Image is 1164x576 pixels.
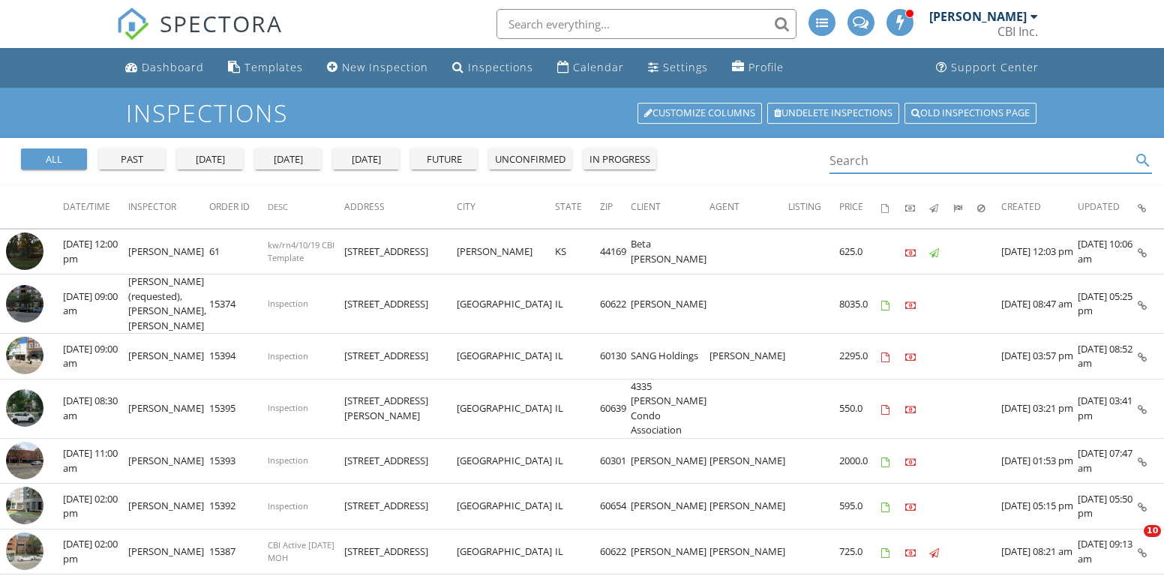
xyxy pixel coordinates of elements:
[457,529,555,574] td: [GEOGRAPHIC_DATA]
[637,103,762,124] a: Customize Columns
[631,529,709,574] td: [PERSON_NAME]
[209,229,268,274] td: 61
[573,60,624,74] div: Calendar
[839,334,881,379] td: 2295.0
[631,186,709,228] th: Client: Not sorted.
[63,529,128,574] td: [DATE] 02:00 pm
[709,200,739,213] span: Agent
[63,229,128,274] td: [DATE] 12:00 pm
[555,484,600,529] td: IL
[128,334,209,379] td: [PERSON_NAME]
[1001,438,1078,484] td: [DATE] 01:53 pm
[555,229,600,274] td: KS
[600,186,631,228] th: Zip: Not sorted.
[126,100,1038,126] h1: Inspections
[839,438,881,484] td: 2000.0
[333,148,399,169] button: [DATE]
[663,60,708,74] div: Settings
[222,54,309,82] a: Templates
[767,103,899,124] a: Undelete inspections
[748,60,784,74] div: Profile
[342,60,428,74] div: New Inspection
[555,334,600,379] td: IL
[881,186,905,228] th: Agreements signed: Not sorted.
[457,200,475,213] span: City
[457,484,555,529] td: [GEOGRAPHIC_DATA]
[268,539,334,563] span: CBI Active [DATE] MOH
[600,379,631,438] td: 60639
[631,334,709,379] td: SANG Holdings
[99,148,165,169] button: past
[457,229,555,274] td: [PERSON_NAME]
[6,442,43,479] img: streetview
[709,484,788,529] td: [PERSON_NAME]
[951,60,1039,74] div: Support Center
[709,529,788,574] td: [PERSON_NAME]
[6,337,43,374] img: streetview
[600,274,631,334] td: 60622
[457,379,555,438] td: [GEOGRAPHIC_DATA]
[1078,200,1120,213] span: Updated
[209,379,268,438] td: 15395
[1078,379,1138,438] td: [DATE] 03:41 pm
[6,487,43,524] img: streetview
[1001,274,1078,334] td: [DATE] 08:47 am
[1078,229,1138,274] td: [DATE] 10:06 am
[6,389,43,427] img: streetview
[344,334,457,379] td: [STREET_ADDRESS]
[446,54,539,82] a: Inspections
[268,350,308,361] span: Inspection
[142,60,204,74] div: Dashboard
[63,186,128,228] th: Date/Time: Not sorted.
[839,274,881,334] td: 8035.0
[600,438,631,484] td: 60301
[119,54,210,82] a: Dashboard
[244,60,303,74] div: Templates
[209,529,268,574] td: 15387
[6,532,43,570] img: streetview
[339,152,393,167] div: [DATE]
[1078,438,1138,484] td: [DATE] 07:47 am
[344,438,457,484] td: [STREET_ADDRESS]
[631,200,661,213] span: Client
[177,148,243,169] button: [DATE]
[1078,334,1138,379] td: [DATE] 08:52 am
[128,484,209,529] td: [PERSON_NAME]
[209,200,250,213] span: Order ID
[600,334,631,379] td: 60130
[128,229,209,274] td: [PERSON_NAME]
[839,186,881,228] th: Price: Not sorted.
[128,438,209,484] td: [PERSON_NAME]
[709,438,788,484] td: [PERSON_NAME]
[1001,186,1078,228] th: Created: Not sorted.
[1001,229,1078,274] td: [DATE] 12:03 pm
[268,239,334,263] span: kw/rn4/10/19 CBI Template
[116,20,283,52] a: SPECTORA
[600,484,631,529] td: 60654
[411,148,477,169] button: future
[1001,529,1078,574] td: [DATE] 08:21 am
[726,54,790,82] a: Profile
[160,7,283,39] span: SPECTORA
[997,24,1038,39] div: CBI Inc.
[27,152,81,167] div: all
[631,438,709,484] td: [PERSON_NAME]
[709,186,788,228] th: Agent: Not sorted.
[63,379,128,438] td: [DATE] 08:30 am
[905,186,929,228] th: Paid: Not sorted.
[1078,274,1138,334] td: [DATE] 05:25 pm
[128,379,209,438] td: [PERSON_NAME]
[839,229,881,274] td: 625.0
[839,484,881,529] td: 595.0
[344,229,457,274] td: [STREET_ADDRESS]
[457,438,555,484] td: [GEOGRAPHIC_DATA]
[268,186,344,228] th: Desc: Not sorted.
[21,148,87,169] button: all
[1001,484,1078,529] td: [DATE] 05:15 pm
[551,54,630,82] a: Calendar
[209,334,268,379] td: 15394
[116,7,149,40] img: The Best Home Inspection Software - Spectora
[489,148,571,169] button: unconfirmed
[268,500,308,511] span: Inspection
[344,529,457,574] td: [STREET_ADDRESS]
